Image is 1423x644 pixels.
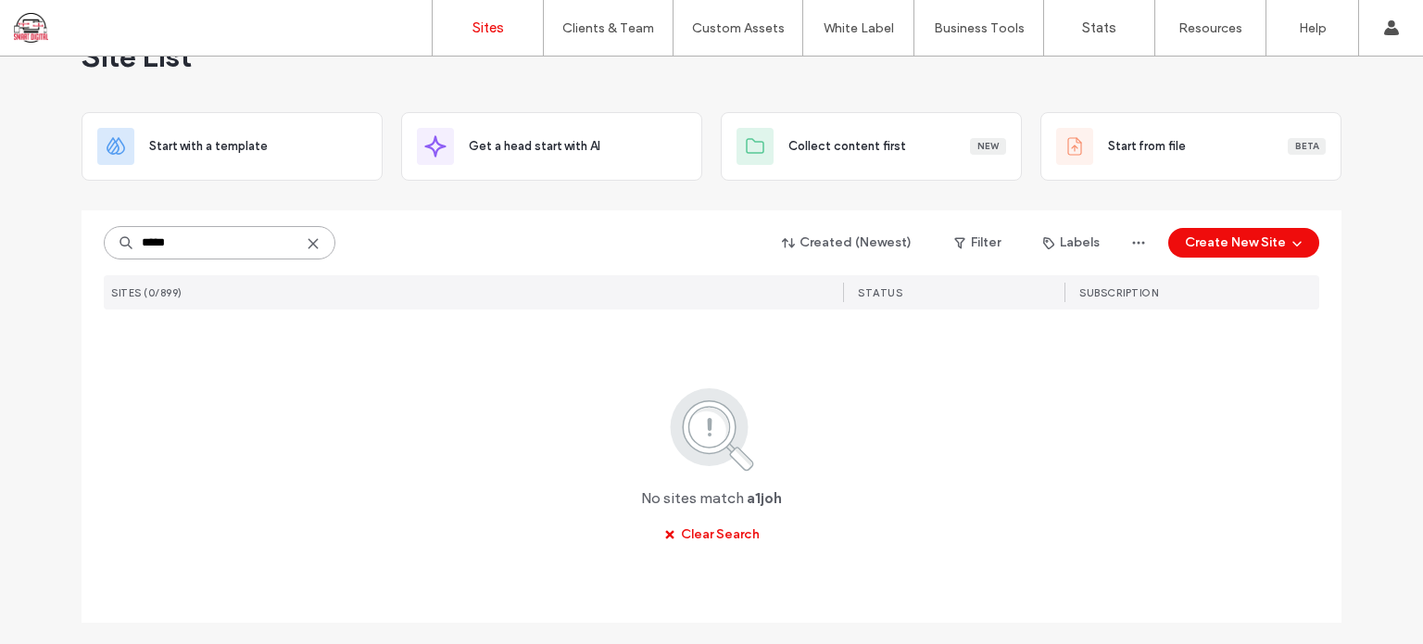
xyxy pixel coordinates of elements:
[472,19,504,36] label: Sites
[1178,20,1242,36] label: Resources
[970,138,1006,155] div: New
[42,13,80,30] span: Help
[692,20,785,36] label: Custom Assets
[641,488,744,509] span: No sites match
[1299,20,1327,36] label: Help
[1082,19,1116,36] label: Stats
[1168,228,1319,258] button: Create New Site
[1079,286,1158,299] span: SUBSCRIPTION
[1288,138,1326,155] div: Beta
[401,112,702,181] div: Get a head start with AI
[721,112,1022,181] div: Collect content firstNew
[82,112,383,181] div: Start with a template
[111,286,183,299] span: SITES (0/899)
[149,137,268,156] span: Start with a template
[562,20,654,36] label: Clients & Team
[648,520,776,549] button: Clear Search
[824,20,894,36] label: White Label
[1108,137,1186,156] span: Start from file
[1040,112,1341,181] div: Start from fileBeta
[82,38,192,75] span: Site List
[645,385,779,474] img: search.svg
[747,488,782,509] span: a1joh
[858,286,902,299] span: STATUS
[934,20,1025,36] label: Business Tools
[1026,228,1116,258] button: Labels
[766,228,928,258] button: Created (Newest)
[936,228,1019,258] button: Filter
[469,137,600,156] span: Get a head start with AI
[788,137,906,156] span: Collect content first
